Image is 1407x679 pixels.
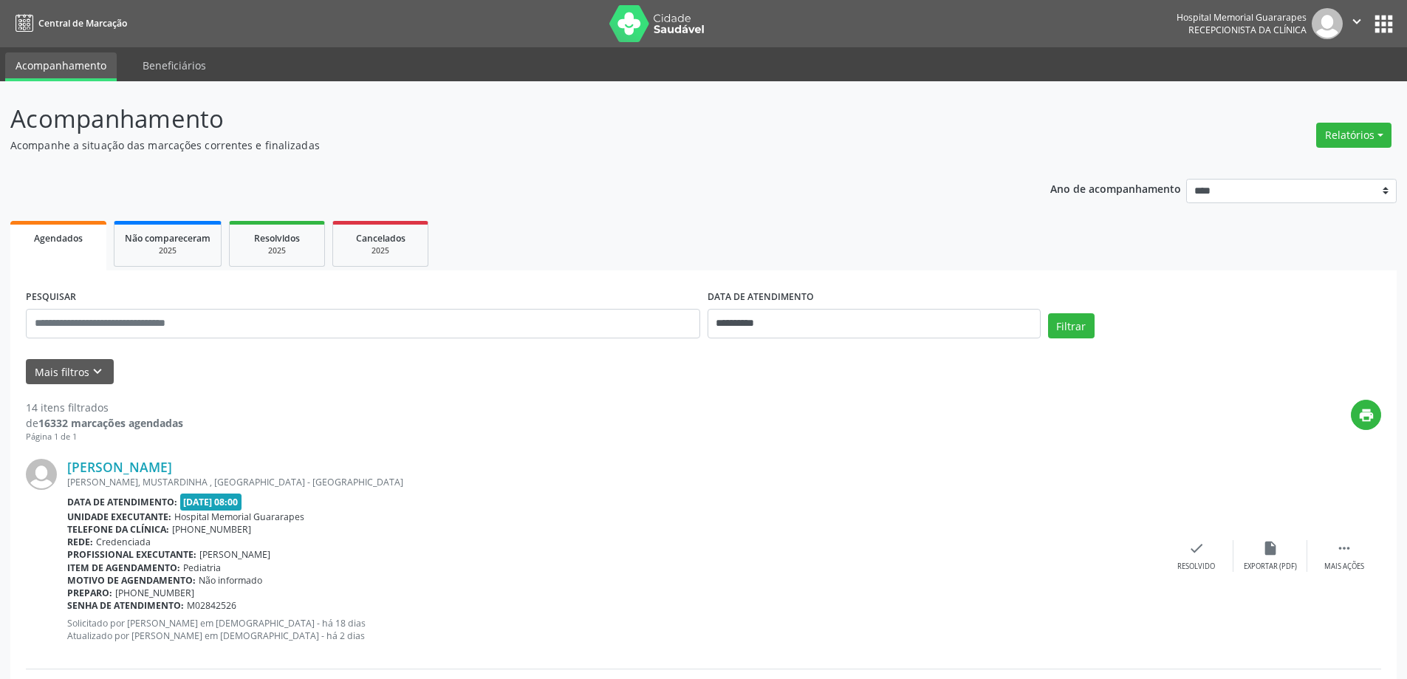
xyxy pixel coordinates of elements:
div: Hospital Memorial Guararapes [1177,11,1307,24]
button: Filtrar [1048,313,1095,338]
button: apps [1371,11,1397,37]
b: Senha de atendimento: [67,599,184,612]
button: Mais filtroskeyboard_arrow_down [26,359,114,385]
div: 2025 [343,245,417,256]
button: Relatórios [1316,123,1391,148]
span: Resolvidos [254,232,300,245]
button: print [1351,400,1381,430]
i: print [1358,407,1375,423]
b: Profissional executante: [67,548,196,561]
b: Data de atendimento: [67,496,177,508]
div: Resolvido [1177,562,1215,572]
label: DATA DE ATENDIMENTO [708,286,814,309]
b: Motivo de agendamento: [67,574,196,587]
p: Ano de acompanhamento [1050,179,1181,197]
b: Item de agendamento: [67,562,180,574]
a: Acompanhamento [5,52,117,81]
span: Recepcionista da clínica [1188,24,1307,36]
span: Não informado [199,574,262,587]
button:  [1343,8,1371,39]
span: Agendados [34,232,83,245]
span: Hospital Memorial Guararapes [174,511,304,523]
span: Cancelados [356,232,405,245]
span: [PHONE_NUMBER] [115,587,194,599]
span: [PHONE_NUMBER] [172,523,251,536]
b: Unidade executante: [67,511,171,523]
div: Exportar (PDF) [1244,562,1297,572]
div: de [26,415,183,431]
div: Mais ações [1324,562,1364,572]
div: 14 itens filtrados [26,400,183,415]
img: img [26,459,57,490]
i:  [1336,540,1352,556]
img: img [1312,8,1343,39]
b: Preparo: [67,587,112,599]
i: insert_drive_file [1262,540,1278,556]
p: Acompanhe a situação das marcações correntes e finalizadas [10,137,981,153]
div: [PERSON_NAME], MUSTARDINHA , [GEOGRAPHIC_DATA] - [GEOGRAPHIC_DATA] [67,476,1160,488]
a: Central de Marcação [10,11,127,35]
i: keyboard_arrow_down [89,364,106,380]
span: Central de Marcação [38,17,127,30]
span: Credenciada [96,536,151,548]
span: M02842526 [187,599,236,612]
i:  [1349,13,1365,30]
span: Não compareceram [125,232,210,245]
b: Telefone da clínica: [67,523,169,536]
span: Pediatria [183,562,221,574]
b: Rede: [67,536,93,548]
span: [PERSON_NAME] [199,548,270,561]
a: Beneficiários [132,52,216,78]
strong: 16332 marcações agendadas [38,416,183,430]
div: 2025 [240,245,314,256]
label: PESQUISAR [26,286,76,309]
i: check [1188,540,1205,556]
div: Página 1 de 1 [26,431,183,443]
p: Solicitado por [PERSON_NAME] em [DEMOGRAPHIC_DATA] - há 18 dias Atualizado por [PERSON_NAME] em [... [67,617,1160,642]
p: Acompanhamento [10,100,981,137]
span: [DATE] 08:00 [180,494,242,511]
div: 2025 [125,245,210,256]
a: [PERSON_NAME] [67,459,172,475]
